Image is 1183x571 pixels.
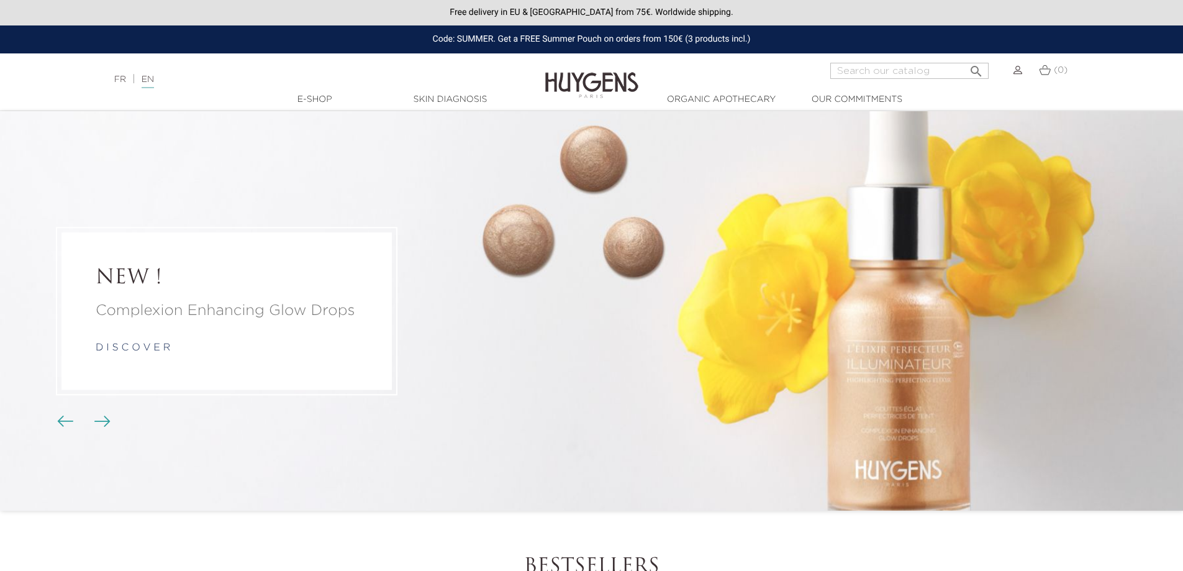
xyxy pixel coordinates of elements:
[108,72,484,87] div: |
[96,343,170,353] a: d i s c o v e r
[96,267,358,290] a: NEW !
[1054,66,1067,75] span: (0)
[114,75,126,84] a: FR
[545,52,638,100] img: Huygens
[253,93,377,106] a: E-Shop
[659,93,784,106] a: Organic Apothecary
[965,59,987,76] button: 
[830,63,989,79] input: Search
[142,75,154,88] a: EN
[795,93,919,106] a: Our commitments
[969,60,984,75] i: 
[388,93,512,106] a: Skin Diagnosis
[96,299,358,322] a: Complexion Enhancing Glow Drops
[62,413,102,431] div: Carousel buttons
